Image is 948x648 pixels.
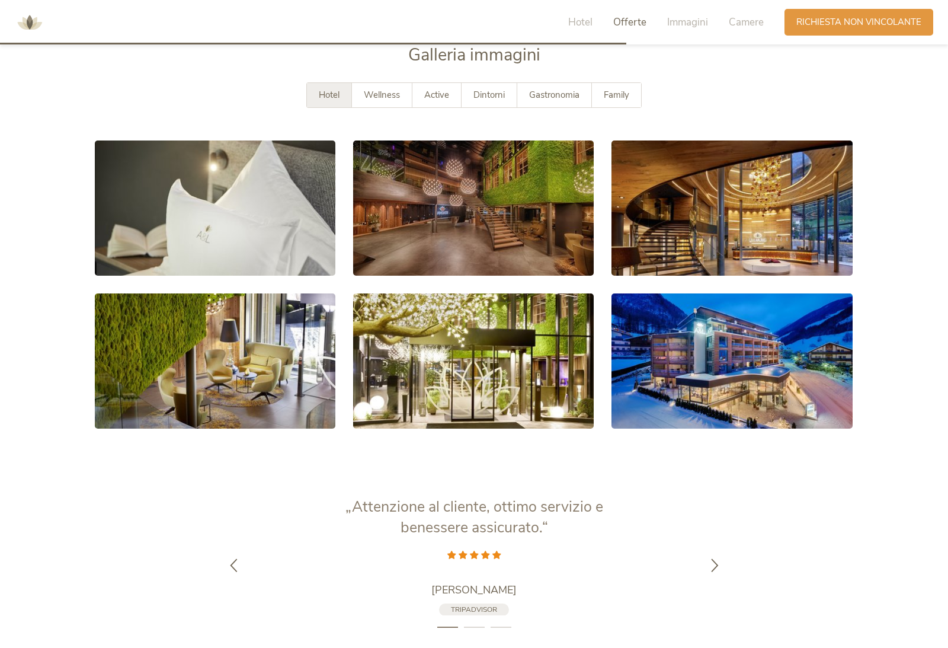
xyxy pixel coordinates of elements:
[613,15,646,29] span: Offerte
[604,89,629,101] span: Family
[451,605,497,614] span: TripAdvisor
[667,15,708,29] span: Immagini
[473,89,505,101] span: Dintorni
[729,15,764,29] span: Camere
[319,89,340,101] span: Hotel
[424,89,449,101] span: Active
[345,497,603,538] span: „Attenzione al cliente, ottimo servizio e benessere assicurato.“
[408,43,540,66] span: Galleria immagini
[364,89,400,101] span: Wellness
[12,18,47,26] a: AMONTI & LUNARIS Wellnessresort
[568,15,592,29] span: Hotel
[326,583,622,598] a: [PERSON_NAME]
[439,604,509,616] a: TripAdvisor
[529,89,579,101] span: Gastronomia
[431,583,517,597] span: [PERSON_NAME]
[796,16,921,28] span: Richiesta non vincolante
[12,5,47,40] img: AMONTI & LUNARIS Wellnessresort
